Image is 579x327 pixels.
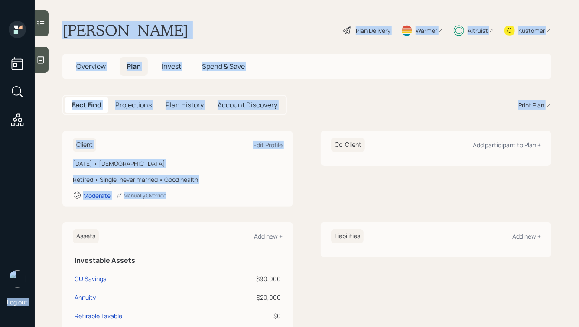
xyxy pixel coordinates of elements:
[73,159,283,168] div: [DATE] • [DEMOGRAPHIC_DATA]
[232,293,281,302] div: $20,000
[7,298,28,306] div: Log out
[83,191,111,200] div: Moderate
[116,192,166,199] div: Manually Override
[73,175,283,184] div: Retired • Single, never married • Good health
[331,229,364,243] h6: Liabilities
[253,141,283,149] div: Edit Profile
[75,256,281,265] h5: Investable Assets
[9,270,26,288] img: hunter_neumayer.jpg
[127,62,141,71] span: Plan
[202,62,245,71] span: Spend & Save
[72,101,101,109] h5: Fact Find
[512,232,541,240] div: Add new +
[254,232,283,240] div: Add new +
[356,26,390,35] div: Plan Delivery
[331,138,365,152] h6: Co-Client
[166,101,204,109] h5: Plan History
[518,100,544,110] div: Print Plan
[73,138,96,152] h6: Client
[115,101,152,109] h5: Projections
[473,141,541,149] div: Add participant to Plan +
[416,26,437,35] div: Warmer
[232,311,281,321] div: $0
[62,21,189,40] h1: [PERSON_NAME]
[75,311,122,321] div: Retirable Taxable
[468,26,488,35] div: Altruist
[75,274,106,283] div: CU Savings
[73,229,99,243] h6: Assets
[518,26,545,35] div: Kustomer
[232,274,281,283] div: $90,000
[218,101,277,109] h5: Account Discovery
[162,62,181,71] span: Invest
[75,293,96,302] div: Annuity
[76,62,106,71] span: Overview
